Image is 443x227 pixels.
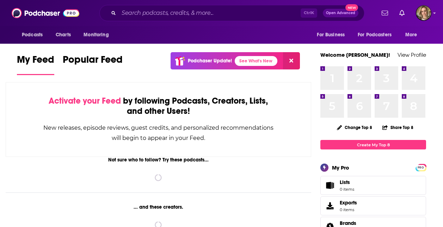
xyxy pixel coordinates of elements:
span: Podcasts [22,30,43,40]
div: ... and these creators. [6,204,311,210]
button: open menu [79,28,118,42]
span: New [345,4,358,11]
span: Lists [340,179,350,185]
button: open menu [17,28,52,42]
span: 0 items [340,187,354,192]
span: Lists [340,179,354,185]
a: Charts [51,28,75,42]
span: Popular Feed [63,54,123,70]
button: open menu [312,28,353,42]
a: Show notifications dropdown [379,7,391,19]
p: Podchaser Update! [188,58,232,64]
span: Exports [340,200,357,206]
span: Exports [323,201,337,211]
a: Exports [320,196,426,215]
div: Search podcasts, credits, & more... [99,5,364,21]
span: Charts [56,30,71,40]
div: by following Podcasts, Creators, Lists, and other Users! [41,96,276,116]
span: Ctrl K [301,8,317,18]
span: For Podcasters [358,30,392,40]
img: User Profile [416,5,431,21]
img: Podchaser - Follow, Share and Rate Podcasts [12,6,79,20]
span: 0 items [340,207,357,212]
a: Create My Top 8 [320,140,426,149]
span: Monitoring [84,30,109,40]
button: open menu [400,28,426,42]
a: Lists [320,176,426,195]
span: Brands [340,220,356,226]
button: Show profile menu [416,5,431,21]
span: Lists [323,180,337,190]
a: Popular Feed [63,54,123,75]
span: Logged in as Lauren.Russo [416,5,431,21]
div: My Pro [332,164,349,171]
a: My Feed [17,54,54,75]
button: open menu [353,28,402,42]
span: My Feed [17,54,54,70]
a: See What's New [235,56,277,66]
div: Not sure who to follow? Try these podcasts... [6,157,311,163]
span: More [405,30,417,40]
input: Search podcasts, credits, & more... [119,7,301,19]
button: Open AdvancedNew [323,9,358,17]
button: Change Top 8 [333,123,376,132]
span: Activate your Feed [49,96,121,106]
span: For Business [317,30,345,40]
span: Open Advanced [326,11,355,15]
button: Share Top 8 [382,121,414,134]
a: PRO [417,165,425,170]
a: Welcome [PERSON_NAME]! [320,51,390,58]
a: Show notifications dropdown [396,7,407,19]
div: New releases, episode reviews, guest credits, and personalized recommendations will begin to appe... [41,123,276,143]
a: View Profile [398,51,426,58]
a: Brands [340,220,359,226]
